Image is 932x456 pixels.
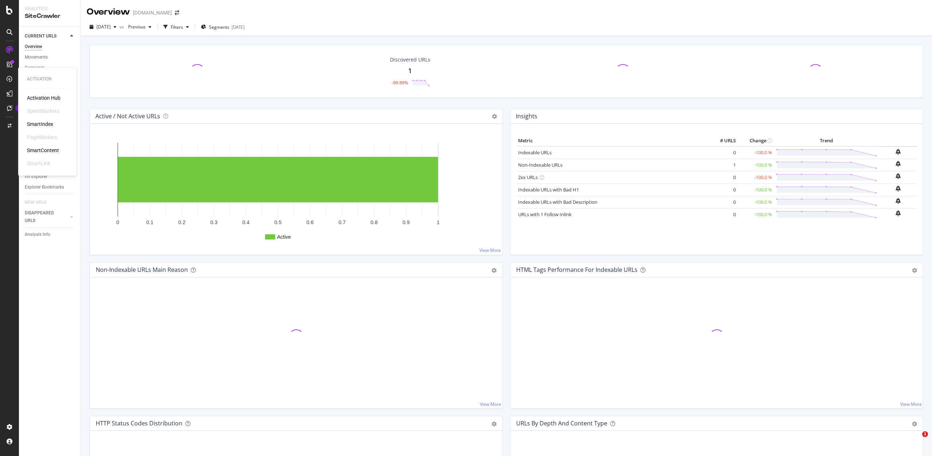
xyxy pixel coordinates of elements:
[27,160,50,167] div: SmartLink
[277,234,291,240] text: Active
[232,24,245,30] div: [DATE]
[25,53,48,61] div: Movements
[25,183,64,191] div: Explorer Bookmarks
[27,134,57,141] div: PageWorkers
[708,146,738,159] td: 0
[738,159,774,171] td: -100.0 %
[116,219,119,225] text: 0
[774,135,879,146] th: Trend
[27,94,60,102] a: Activation Hub
[27,76,68,82] div: Activation
[25,64,44,72] div: Segments
[896,210,901,216] div: bell-plus
[96,24,111,30] span: 2025 Sep. 1st
[25,173,75,181] a: Url Explorer
[307,219,314,225] text: 0.6
[15,105,22,111] div: Tooltip anchor
[738,135,774,146] th: Change
[25,53,75,61] a: Movements
[25,6,75,12] div: Analytics
[119,24,125,30] span: vs
[25,32,56,40] div: CURRENT URLS
[708,208,738,221] td: 0
[133,9,172,16] div: [DOMAIN_NAME]
[708,171,738,183] td: 0
[708,135,738,146] th: # URLS
[25,199,54,206] a: NEW URLS
[242,219,250,225] text: 0.4
[25,43,75,51] a: Overview
[912,268,917,273] div: gear
[896,186,901,191] div: bell-plus
[708,183,738,196] td: 0
[896,161,901,167] div: bell-plus
[708,159,738,171] td: 1
[125,21,154,33] button: Previous
[178,219,186,225] text: 0.2
[922,431,928,437] span: 1
[708,196,738,208] td: 0
[900,401,922,407] a: View More
[275,219,282,225] text: 0.5
[738,146,774,159] td: -100.0 %
[27,120,53,128] a: SmartIndex
[516,135,708,146] th: Metric
[907,431,925,449] iframe: Intercom live chat
[87,21,119,33] button: [DATE]
[408,66,412,76] div: 1
[896,198,901,204] div: bell-plus
[25,209,68,225] a: DISAPPEARED URLS
[27,147,59,154] div: SmartContent
[25,12,75,20] div: SiteCrawler
[87,6,130,18] div: Overview
[25,231,50,238] div: Analysis Info
[492,114,497,119] i: Options
[25,173,47,181] div: Url Explorer
[518,174,538,181] a: 2xx URLs
[27,107,59,115] div: SpeedWorkers
[491,421,497,427] div: gear
[738,208,774,221] td: -100.0 %
[198,21,248,33] button: Segments[DATE]
[339,219,346,225] text: 0.7
[210,219,218,225] text: 0.3
[25,199,46,206] div: NEW URLS
[161,21,192,33] button: Filters
[209,24,229,30] span: Segments
[896,173,901,179] div: bell-plus
[480,401,501,407] a: View More
[516,266,637,273] div: HTML Tags Performance for Indexable URLs
[738,171,774,183] td: -100.0 %
[491,268,497,273] div: gear
[96,266,188,273] div: Non-Indexable URLs Main Reason
[518,186,579,193] a: Indexable URLs with Bad H1
[25,231,75,238] a: Analysis Info
[96,135,497,249] svg: A chart.
[95,111,160,121] h4: Active / Not Active URLs
[25,64,75,72] a: Segments
[516,111,537,121] h4: Insights
[912,421,917,427] div: gear
[437,219,440,225] text: 1
[518,211,572,218] a: URLs with 1 Follow Inlink
[390,56,430,63] div: Discovered URLs
[738,183,774,196] td: -100.0 %
[518,162,562,168] a: Non-Indexable URLs
[96,420,182,427] div: HTTP Status Codes Distribution
[171,24,183,30] div: Filters
[479,247,501,253] a: View More
[371,219,378,225] text: 0.8
[125,24,146,30] span: Previous
[25,32,68,40] a: CURRENT URLS
[738,196,774,208] td: -100.0 %
[25,183,75,191] a: Explorer Bookmarks
[896,149,901,155] div: bell-plus
[516,420,607,427] div: URLs by Depth and Content Type
[518,199,597,205] a: Indexable URLs with Bad Description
